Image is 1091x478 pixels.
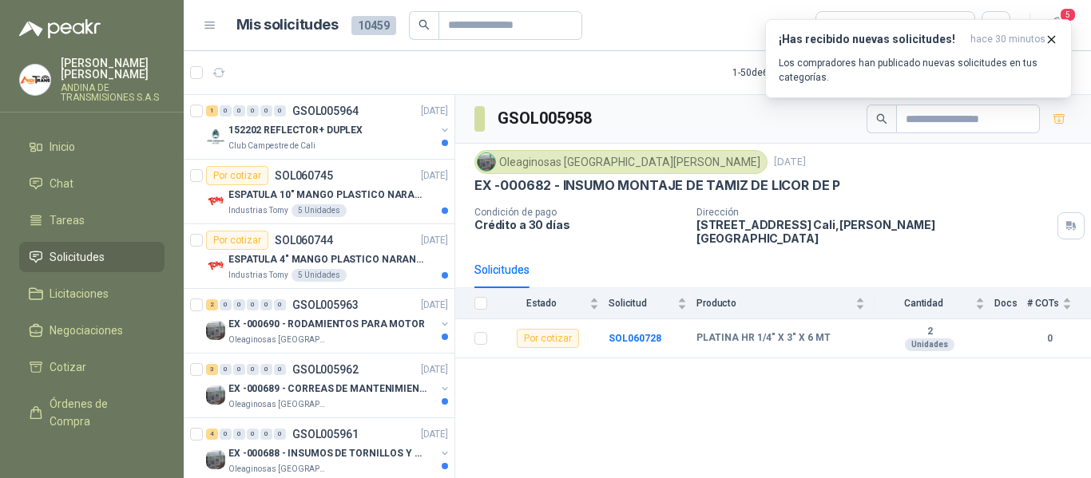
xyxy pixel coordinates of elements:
[474,150,768,174] div: Oleaginosas [GEOGRAPHIC_DATA][PERSON_NAME]
[876,113,887,124] span: search
[1043,11,1072,40] button: 5
[696,207,1051,218] p: Dirección
[875,326,985,338] b: 2
[351,16,396,35] span: 10459
[474,218,684,231] p: Crédito a 30 días
[206,429,218,440] div: 4
[696,332,831,345] b: PLATINA HR 1/4" X 3" X 6 MT
[1027,298,1059,309] span: # COTs
[206,364,218,375] div: 3
[247,429,259,440] div: 0
[732,60,836,85] div: 1 - 50 de 6855
[228,381,427,397] p: EX -000689 - CORREAS DE MANTENIMIENTO
[609,333,661,344] b: SOL060728
[274,299,286,310] div: 0
[875,288,994,319] th: Cantidad
[184,224,454,289] a: Por cotizarSOL060744[DATE] Company LogoESPATULA 4" MANGO PLASTICO NARANJA MARCA TRUPPERIndustrias...
[826,17,859,34] div: Todas
[19,132,165,162] a: Inicio
[233,364,245,375] div: 0
[50,322,123,339] span: Negociaciones
[61,83,165,102] p: ANDINA DE TRANSMISIONES S.A.S
[19,19,101,38] img: Logo peakr
[498,106,594,131] h3: GSOL005958
[19,389,165,437] a: Órdenes de Compra
[206,299,218,310] div: 2
[260,364,272,375] div: 0
[228,204,288,217] p: Industrias Tomy
[275,170,333,181] p: SOL060745
[421,168,448,184] p: [DATE]
[19,168,165,199] a: Chat
[228,188,427,203] p: ESPATULA 10" MANGO PLASTICO NARANJA MARCA TRUPPER
[228,123,363,138] p: 152202 REFLECTOR+ DUPLEX
[220,429,232,440] div: 0
[421,362,448,377] p: [DATE]
[61,57,165,80] p: [PERSON_NAME] [PERSON_NAME]
[206,321,225,340] img: Company Logo
[50,175,73,192] span: Chat
[228,317,425,332] p: EX -000690 - RODAMIENTOS PARA MOTOR
[247,105,259,117] div: 0
[228,446,427,461] p: EX -000688 - INSUMOS DE TORNILLOS Y TUERCAS
[50,138,75,156] span: Inicio
[20,65,50,95] img: Company Logo
[228,269,288,282] p: Industrias Tomy
[247,299,259,310] div: 0
[497,298,586,309] span: Estado
[1027,288,1091,319] th: # COTs
[292,429,359,440] p: GSOL005961
[19,352,165,382] a: Cotizar
[206,192,225,211] img: Company Logo
[206,425,451,476] a: 4 0 0 0 0 0 GSOL005961[DATE] Company LogoEX -000688 - INSUMOS DE TORNILLOS Y TUERCASOleaginosas [...
[274,105,286,117] div: 0
[260,429,272,440] div: 0
[50,358,86,376] span: Cotizar
[696,218,1051,245] p: [STREET_ADDRESS] Cali , [PERSON_NAME][GEOGRAPHIC_DATA]
[50,395,149,430] span: Órdenes de Compra
[206,385,225,405] img: Company Logo
[19,205,165,235] a: Tareas
[50,285,109,302] span: Licitaciones
[228,252,427,267] p: ESPATULA 4" MANGO PLASTICO NARANJA MARCA TRUPPER
[228,463,329,476] p: Oleaginosas [GEOGRAPHIC_DATA][PERSON_NAME]
[206,105,218,117] div: 1
[233,429,245,440] div: 0
[292,105,359,117] p: GSOL005964
[497,288,609,319] th: Estado
[421,104,448,119] p: [DATE]
[260,105,272,117] div: 0
[478,153,495,171] img: Company Logo
[421,298,448,313] p: [DATE]
[206,231,268,250] div: Por cotizar
[247,364,259,375] div: 0
[765,19,1072,98] button: ¡Has recibido nuevas solicitudes!hace 30 minutos Los compradores han publicado nuevas solicitudes...
[236,14,339,37] h1: Mis solicitudes
[50,248,105,266] span: Solicitudes
[206,256,225,275] img: Company Logo
[220,364,232,375] div: 0
[474,177,840,194] p: EX -000682 - INSUMO MONTAJE DE TAMIZ DE LICOR DE P
[274,429,286,440] div: 0
[774,155,806,170] p: [DATE]
[875,298,972,309] span: Cantidad
[228,398,329,411] p: Oleaginosas [GEOGRAPHIC_DATA][PERSON_NAME]
[206,166,268,185] div: Por cotizar
[260,299,272,310] div: 0
[696,298,852,309] span: Producto
[206,127,225,146] img: Company Logo
[206,295,451,346] a: 2 0 0 0 0 0 GSOL005963[DATE] Company LogoEX -000690 - RODAMIENTOS PARA MOTOROleaginosas [GEOGRAPH...
[1027,331,1072,346] b: 0
[228,334,329,346] p: Oleaginosas [GEOGRAPHIC_DATA][PERSON_NAME]
[517,329,579,348] div: Por cotizar
[609,288,696,319] th: Solicitud
[233,105,245,117] div: 0
[779,33,964,46] h3: ¡Has recibido nuevas solicitudes!
[206,360,451,411] a: 3 0 0 0 0 0 GSOL005962[DATE] Company LogoEX -000689 - CORREAS DE MANTENIMIENTOOleaginosas [GEOGRA...
[292,204,347,217] div: 5 Unidades
[19,242,165,272] a: Solicitudes
[421,427,448,442] p: [DATE]
[292,269,347,282] div: 5 Unidades
[228,140,315,152] p: Club Campestre de Cali
[220,105,232,117] div: 0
